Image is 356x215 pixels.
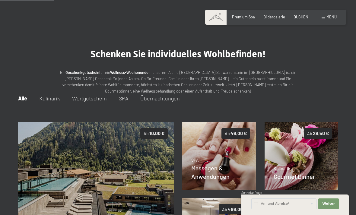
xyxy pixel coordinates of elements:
[322,201,335,206] span: Weiter
[57,69,299,94] p: Ein für ein in unserem Alpine [GEOGRAPHIC_DATA] Schwarzenstein im [GEOGRAPHIC_DATA] ist ein [PERS...
[241,191,262,194] span: Schnellanfrage
[65,70,99,75] strong: Geschenkgutschein
[294,14,308,19] a: BUCHEN
[110,70,148,75] strong: Wellness-Wochenende
[91,48,266,60] span: Schenken Sie individuelles Wohlbefinden!
[263,14,285,19] a: Bildergalerie
[232,14,255,19] a: Premium Spa
[318,198,339,209] button: Weiter
[326,14,337,19] span: Menü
